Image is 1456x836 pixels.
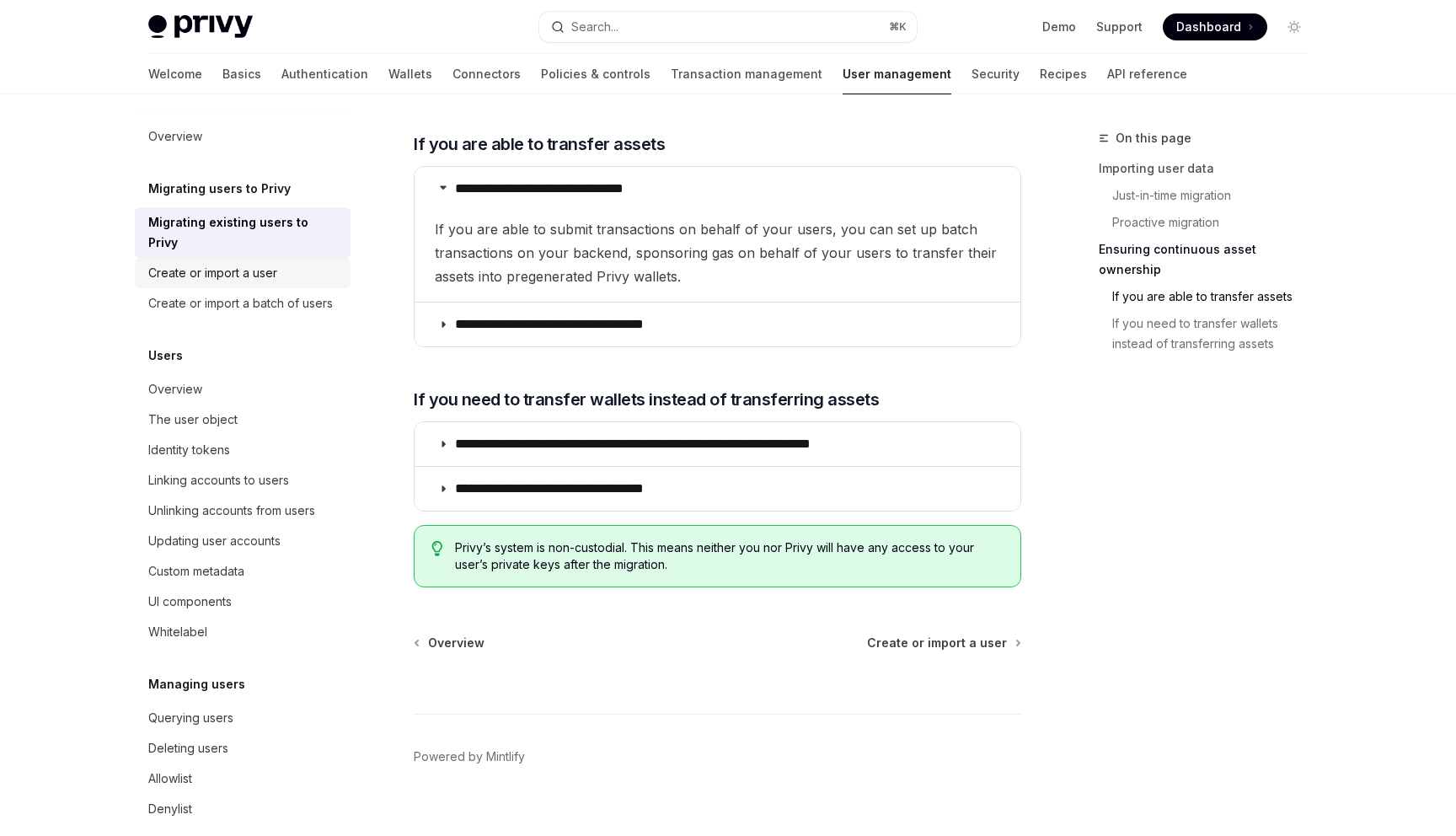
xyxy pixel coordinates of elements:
[135,405,351,435] a: The user object
[148,622,207,642] div: Whitelabel
[148,592,232,612] div: UI components
[148,293,333,313] div: Create or import a batch of users
[867,635,1020,651] a: Create or import a user
[889,20,907,34] span: ⌘ K
[1099,283,1321,310] a: If you are able to transfer assets
[148,561,244,581] div: Custom metadata
[414,132,665,156] span: If you are able to transfer assets
[148,212,340,253] div: Migrating existing users to Privy
[148,531,281,551] div: Updating user accounts
[148,769,192,789] div: Allowlist
[135,207,351,258] a: Migrating existing users to Privy
[135,465,351,496] a: Linking accounts to users
[281,54,368,94] a: Authentication
[1099,236,1321,283] a: Ensuring continuous asset ownership
[148,470,289,490] div: Linking accounts to users
[972,54,1020,94] a: Security
[148,179,291,199] h5: Migrating users to Privy
[431,541,443,556] svg: Tip
[1042,19,1076,35] a: Demo
[843,54,951,94] a: User management
[414,748,525,765] a: Powered by Mintlify
[135,496,351,526] a: Unlinking accounts from users
[135,288,351,319] a: Create or import a batch of users
[135,587,351,617] a: UI components
[1040,54,1087,94] a: Recipes
[541,54,650,94] a: Policies & controls
[135,733,351,764] a: Deleting users
[135,556,351,587] a: Custom metadata
[671,54,822,94] a: Transaction management
[148,738,228,758] div: Deleting users
[1107,54,1187,94] a: API reference
[148,501,315,521] div: Unlinking accounts from users
[1163,13,1267,40] a: Dashboard
[455,539,1004,573] span: Privy’s system is non-custodial. This means neither you nor Privy will have any access to your us...
[1281,13,1308,40] button: Toggle dark mode
[1096,19,1143,35] a: Support
[135,526,351,556] a: Updating user accounts
[148,126,202,147] div: Overview
[388,54,432,94] a: Wallets
[1099,155,1321,182] a: Importing user data
[148,799,192,819] div: Denylist
[135,764,351,794] a: Allowlist
[135,794,351,824] a: Denylist
[571,17,618,37] div: Search...
[1116,128,1191,148] span: On this page
[148,708,233,728] div: Querying users
[1099,182,1321,209] a: Just-in-time migration
[1099,209,1321,236] a: Proactive migration
[867,635,1007,651] span: Create or import a user
[452,54,521,94] a: Connectors
[148,346,183,366] h5: Users
[148,379,202,399] div: Overview
[148,15,253,39] img: light logo
[148,674,245,694] h5: Managing users
[222,54,261,94] a: Basics
[148,410,238,430] div: The user object
[428,635,484,651] span: Overview
[1099,310,1321,357] a: If you need to transfer wallets instead of transferring assets
[135,258,351,288] a: Create or import a user
[135,703,351,733] a: Querying users
[148,263,277,283] div: Create or import a user
[1176,19,1241,35] span: Dashboard
[135,435,351,465] a: Identity tokens
[414,388,879,411] span: If you need to transfer wallets instead of transferring assets
[135,617,351,647] a: Whitelabel
[148,440,230,460] div: Identity tokens
[135,121,351,152] a: Overview
[148,54,202,94] a: Welcome
[415,635,484,651] a: Overview
[135,374,351,405] a: Overview
[539,12,917,42] button: Open search
[435,217,1000,288] span: If you are able to submit transactions on behalf of your users, you can set up batch transactions...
